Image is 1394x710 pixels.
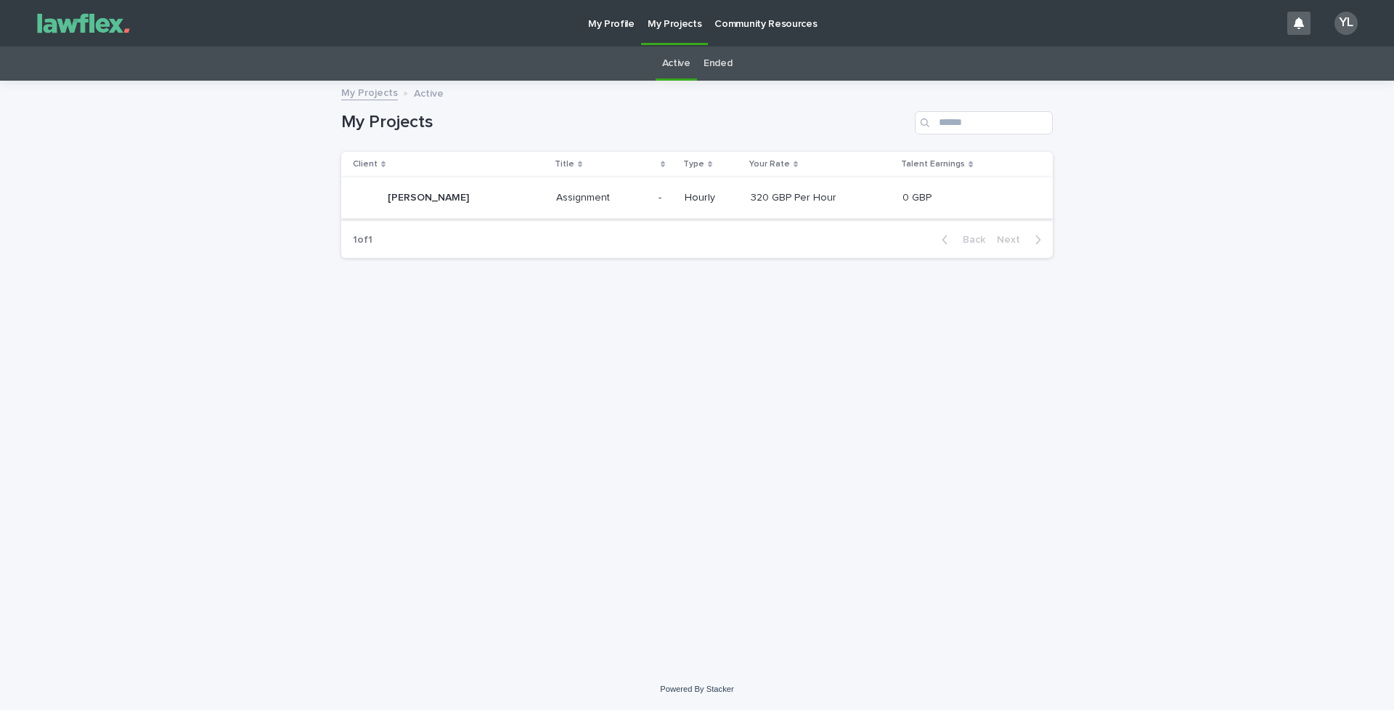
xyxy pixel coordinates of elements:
[388,189,472,204] p: [PERSON_NAME]
[997,235,1029,245] span: Next
[353,156,378,172] p: Client
[915,111,1053,134] input: Search
[341,222,384,258] p: 1 of 1
[555,156,574,172] p: Title
[660,685,733,693] a: Powered By Stacker
[749,156,790,172] p: Your Rate
[683,156,704,172] p: Type
[29,9,138,38] img: Gnvw4qrBSHOAfo8VMhG6
[341,112,909,133] h1: My Projects
[991,233,1053,246] button: Next
[901,156,965,172] p: Talent Earnings
[930,233,991,246] button: Back
[556,189,613,204] p: Assignment
[662,47,690,81] a: Active
[704,47,732,81] a: Ended
[414,84,444,100] p: Active
[341,177,1053,219] tr: [PERSON_NAME][PERSON_NAME] AssignmentAssignment -- Hourly320 GBP Per Hour320 GBP Per Hour 0 GBP0 GBP
[954,235,985,245] span: Back
[341,84,398,100] a: My Projects
[902,189,934,204] p: 0 GBP
[751,189,839,204] p: 320 GBP Per Hour
[659,189,664,204] p: -
[1334,12,1358,35] div: YL
[685,192,739,204] p: Hourly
